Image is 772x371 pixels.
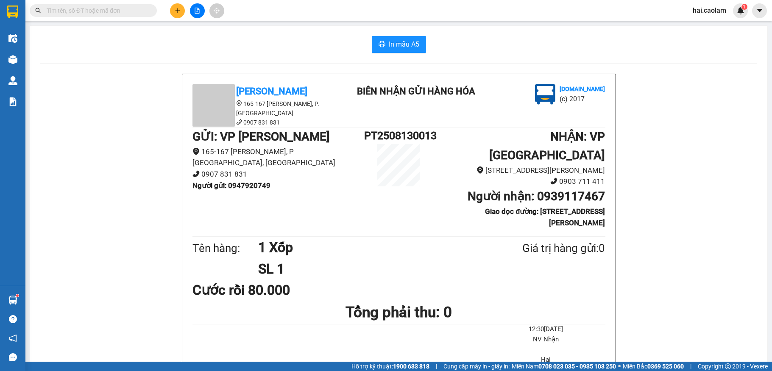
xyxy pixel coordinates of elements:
[560,86,605,92] b: [DOMAIN_NAME]
[741,4,747,10] sup: 1
[9,334,17,342] span: notification
[9,315,17,323] span: question-circle
[192,118,345,127] li: 0907 831 831
[170,3,185,18] button: plus
[192,301,605,324] h1: Tổng phải thu: 0
[752,3,767,18] button: caret-down
[236,100,242,106] span: environment
[725,363,731,369] span: copyright
[686,5,733,16] span: hai.caolam
[364,127,433,144] h1: PT2508130013
[389,39,419,50] span: In mẫu A5
[487,324,605,335] li: 12:30[DATE]
[16,294,19,297] sup: 1
[372,36,426,53] button: printerIn mẫu A5
[535,84,555,105] img: logo.jpg
[194,8,200,14] span: file-add
[236,119,242,125] span: phone
[192,280,329,301] div: Cước rồi 80.000
[512,362,616,371] span: Miền Nam
[433,165,605,176] li: [STREET_ADDRESS][PERSON_NAME]
[393,363,429,370] strong: 1900 633 818
[8,55,17,64] img: warehouse-icon
[175,8,181,14] span: plus
[538,363,616,370] strong: 0708 023 035 - 0935 103 250
[560,94,605,104] li: (c) 2017
[351,362,429,371] span: Hỗ trợ kỹ thuật:
[357,86,475,97] b: BIÊN NHẬN GỬI HÀNG HÓA
[190,3,205,18] button: file-add
[481,240,605,257] div: Giá trị hàng gửi: 0
[192,148,200,155] span: environment
[623,362,684,371] span: Miền Bắc
[468,189,605,203] b: Người nhận : 0939117467
[487,335,605,345] li: NV Nhận
[8,97,17,106] img: solution-icon
[192,169,365,180] li: 0907 831 831
[258,258,481,280] h1: SL 1
[192,99,345,118] li: 165-167 [PERSON_NAME], P. [GEOGRAPHIC_DATA]
[192,146,365,169] li: 165-167 [PERSON_NAME], P [GEOGRAPHIC_DATA], [GEOGRAPHIC_DATA]
[737,7,744,14] img: icon-new-feature
[743,4,746,10] span: 1
[485,207,605,227] b: Giao dọc đường: [STREET_ADDRESS][PERSON_NAME]
[47,6,147,15] input: Tìm tên, số ĐT hoặc mã đơn
[192,130,330,144] b: GỬI : VP [PERSON_NAME]
[443,362,510,371] span: Cung cấp máy in - giấy in:
[35,8,41,14] span: search
[618,365,621,368] span: ⚪️
[647,363,684,370] strong: 0369 525 060
[8,296,17,305] img: warehouse-icon
[192,170,200,177] span: phone
[379,41,385,49] span: printer
[9,353,17,361] span: message
[7,6,18,18] img: logo-vxr
[8,34,17,43] img: warehouse-icon
[489,130,605,162] b: NHẬN : VP [GEOGRAPHIC_DATA]
[756,7,764,14] span: caret-down
[690,362,691,371] span: |
[214,8,220,14] span: aim
[487,355,605,365] li: Hai
[550,177,557,185] span: phone
[433,176,605,187] li: 0903 711 411
[8,76,17,85] img: warehouse-icon
[477,166,484,174] span: environment
[209,3,224,18] button: aim
[258,237,481,258] h1: 1 Xốp
[192,240,259,257] div: Tên hàng:
[436,362,437,371] span: |
[236,86,307,97] b: [PERSON_NAME]
[192,181,270,190] b: Người gửi : 0947920749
